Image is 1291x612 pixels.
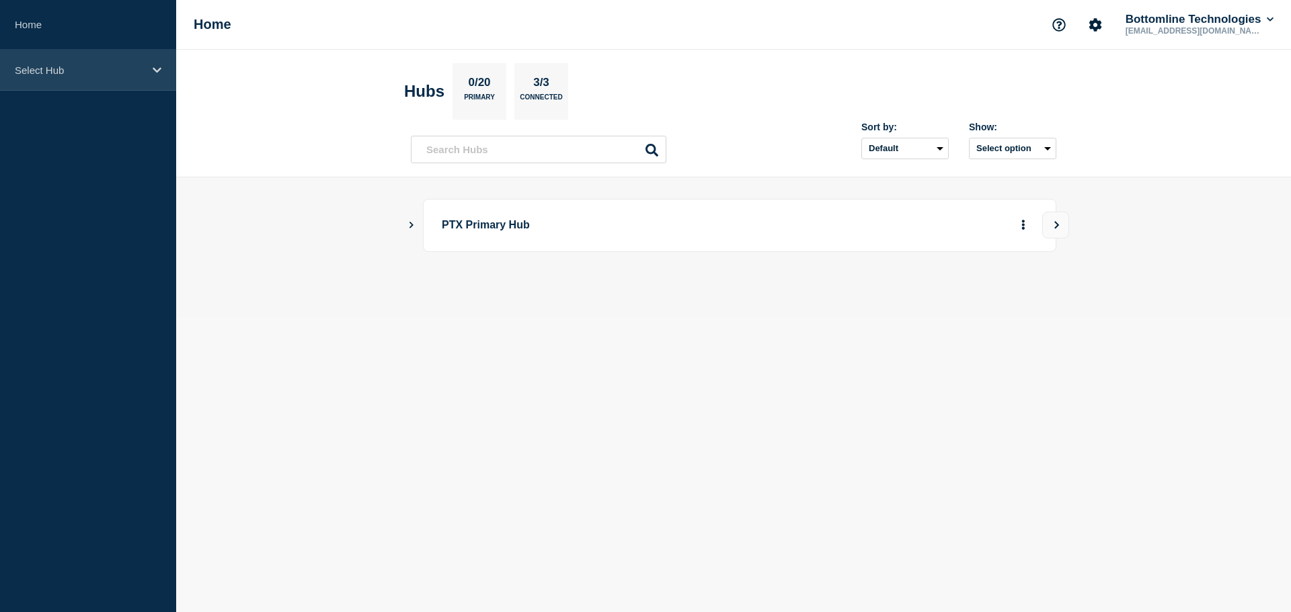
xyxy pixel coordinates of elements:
[861,122,949,132] div: Sort by:
[1042,212,1069,238] button: View
[1081,11,1109,39] button: Account settings
[404,82,444,101] h2: Hubs
[408,220,415,230] button: Show Connected Hubs
[1123,26,1263,36] p: [EMAIL_ADDRESS][DOMAIN_NAME]
[1015,213,1032,238] button: More actions
[969,138,1056,159] button: Select option
[411,136,666,163] input: Search Hubs
[194,17,231,32] h1: Home
[520,93,562,107] p: Connected
[1123,13,1276,26] button: Bottomline Technologies
[464,93,495,107] p: Primary
[529,76,555,93] p: 3/3
[15,64,144,76] p: Select Hub
[969,122,1056,132] div: Show:
[463,76,496,93] p: 0/20
[1045,11,1073,39] button: Support
[442,213,814,238] p: PTX Primary Hub
[861,138,949,159] select: Sort by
